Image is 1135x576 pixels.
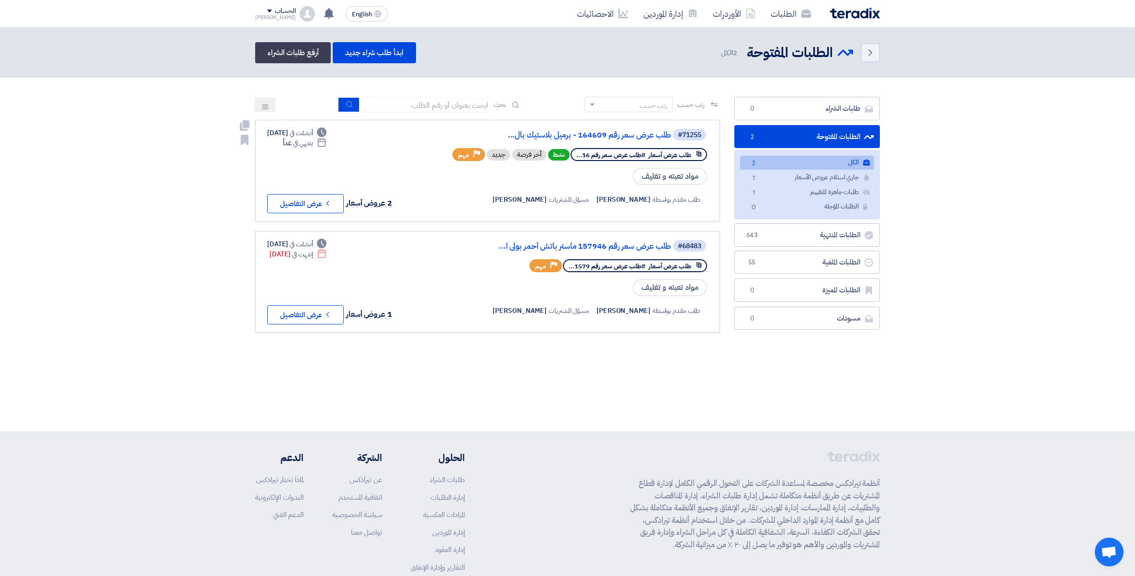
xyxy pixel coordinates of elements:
div: #71255 [678,132,701,138]
span: 2 [748,159,759,169]
a: طلب عرض سعر رقم 157946 ماستر باتش أحمر بولى ا... [480,242,671,251]
span: طلب مقدم بواسطة [652,306,701,316]
h2: الطلبات المفتوحة [747,44,833,62]
span: أنشئت في [290,239,313,249]
a: Open chat [1095,538,1124,566]
span: 2 عروض أسعار [346,197,392,209]
a: إدارة الموردين [636,2,705,25]
span: إنتهت في [292,249,313,259]
a: طلبات الشراء [430,474,465,485]
span: أنشئت في [290,128,313,138]
span: بحث [494,100,506,110]
button: عرض التفاصيل [267,305,344,324]
span: 1 عروض أسعار [346,309,392,320]
span: #طلب عرض سعر رقم 1579... [569,262,645,271]
span: 643 [746,230,758,240]
a: عن تيرادكس [349,474,382,485]
a: إدارة الموردين [432,527,465,538]
div: [DATE] [267,239,326,249]
span: الكل [721,47,739,58]
a: الدعم الفني [273,509,303,520]
button: عرض التفاصيل [267,194,344,213]
span: [PERSON_NAME] [493,306,547,316]
li: الدعم [255,450,303,465]
span: 0 [746,314,758,323]
span: 0 [746,286,758,295]
button: English [346,6,388,22]
a: الأوردرات [705,2,763,25]
a: اتفاقية المستخدم [338,492,382,503]
a: تواصل معنا [351,527,382,538]
span: [PERSON_NAME] [596,195,651,205]
img: profile_test.png [300,6,315,22]
span: مسؤل المشتريات [549,195,589,205]
div: [DATE] [270,249,326,259]
a: طلب عرض سعر رقم 164609 - برميل بلاستيك بال... [480,131,671,139]
span: مهم [535,262,546,271]
span: نشط [548,149,570,161]
span: 0 [746,104,758,114]
span: 2 [746,132,758,142]
img: Teradix logo [830,8,880,19]
a: طلبات جاهزة للتقييم [740,185,874,199]
span: طلب عرض أسعار [649,150,691,160]
span: مواد تعبئه و تغليف [633,279,707,296]
a: ابدأ طلب شراء جديد [333,42,416,63]
span: ينتهي في [293,138,313,148]
a: الاحصائيات [569,2,636,25]
div: غداً [283,138,326,148]
span: رتب حسب [677,100,705,110]
a: الطلبات المميزة0 [734,278,880,302]
a: المزادات العكسية [423,509,465,520]
span: 55 [746,258,758,267]
span: طلب عرض أسعار [649,262,691,271]
a: لماذا تختار تيرادكس [256,474,303,485]
span: [PERSON_NAME] [493,195,547,205]
span: 1 [748,188,759,198]
span: 1 [748,173,759,184]
span: مهم [458,150,469,160]
a: سياسة الخصوصية [332,509,382,520]
a: الطلبات المفتوحة2 [734,125,880,149]
li: الشركة [332,450,382,465]
a: مسودات0 [734,307,880,330]
p: أنظمة تيرادكس مخصصة لمساعدة الشركات على التحول الرقمي الكامل لإدارة قطاع المشتريات عن طريق أنظمة ... [630,477,880,551]
span: مواد تعبئه و تغليف [633,168,707,185]
a: إدارة العقود [435,544,465,555]
a: أرفع طلبات الشراء [255,42,331,63]
span: English [352,11,372,18]
a: التقارير وإدارة الإنفاق [411,562,465,573]
div: الحساب [275,7,295,15]
div: [PERSON_NAME] [255,15,296,20]
div: [DATE] [267,128,326,138]
a: جاري استلام عروض الأسعار [740,171,874,184]
a: إدارة الطلبات [430,492,465,503]
span: 0 [748,203,759,213]
span: 2 [733,47,737,58]
input: ابحث بعنوان أو رقم الطلب [360,98,494,112]
li: الحلول [411,450,465,465]
a: طلبات الشراء0 [734,97,880,120]
span: مسؤل المشتريات [549,306,589,316]
div: #68483 [678,243,701,250]
a: الندوات الإلكترونية [255,492,303,503]
div: رتب حسب [640,101,667,111]
a: الطلبات الملغية55 [734,251,880,274]
span: طلب مقدم بواسطة [652,195,701,205]
div: أخر فرصة [512,149,546,161]
div: جديد [487,149,510,161]
a: الطلبات المؤجلة [740,200,874,214]
span: #طلب عرض سعر رقم 16... [576,150,645,160]
a: الطلبات [763,2,819,25]
span: [PERSON_NAME] [596,306,651,316]
a: الكل [740,156,874,170]
a: الطلبات المنتهية643 [734,223,880,247]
